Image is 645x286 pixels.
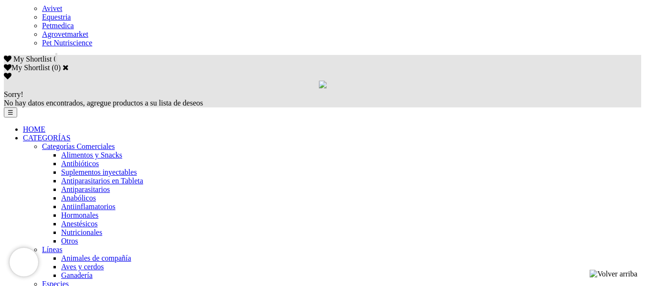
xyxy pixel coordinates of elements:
a: Petmedica [42,21,74,30]
span: My Shortlist [13,55,52,63]
div: No hay datos encontrados, agregue productos a su lista de deseos [4,90,641,107]
a: Cerrar [63,64,69,71]
span: Sorry! [4,90,23,98]
a: CATEGORÍAS [23,134,71,142]
a: Otros [61,237,78,245]
a: Alimentos y Snacks [61,151,122,159]
label: My Shortlist [4,64,50,72]
span: ( ) [52,64,61,72]
a: Ganadería [61,271,93,279]
a: HOME [23,125,45,133]
a: Categorías Comerciales [42,142,115,150]
a: Avivet [42,4,62,12]
a: Animales de compañía [61,254,131,262]
a: Hormonales [61,211,98,219]
a: Líneas [42,245,63,254]
a: Anabólicos [61,194,96,202]
a: Nutricionales [61,228,102,236]
a: Antiinflamatorios [61,202,116,211]
a: Aves y cerdos [61,263,104,271]
a: Suplementos inyectables [61,168,137,176]
a: Equestria [42,13,71,21]
img: loading.gif [319,81,327,88]
label: 0 [54,64,58,72]
span: 0 [53,55,57,63]
a: Pet Nutriscience [42,39,92,47]
iframe: Brevo live chat [10,248,38,276]
button: ☰ [4,107,17,117]
a: Antiparasitarios en Tableta [61,177,143,185]
a: Anestésicos [61,220,97,228]
a: Antiparasitarios [61,185,110,193]
img: Volver arriba [590,270,637,278]
a: Agrovetmarket [42,30,88,38]
a: Antibióticos [61,159,99,168]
